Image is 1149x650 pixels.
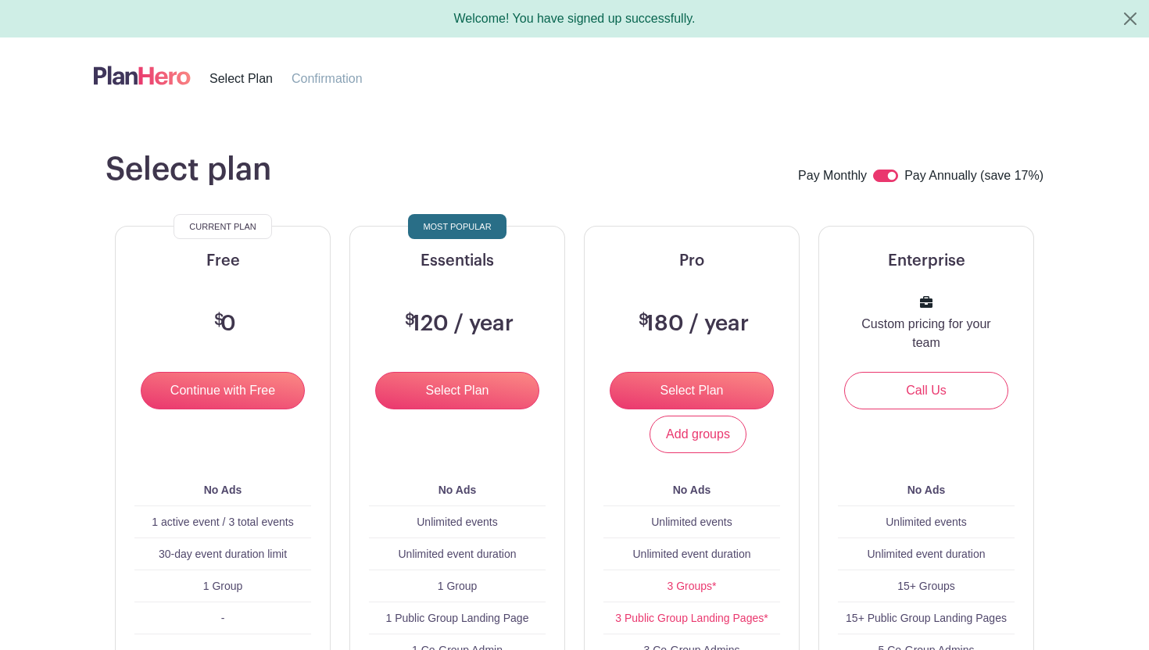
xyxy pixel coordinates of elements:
[886,516,967,528] span: Unlimited events
[868,548,986,560] span: Unlimited event duration
[405,312,415,328] span: $
[375,372,539,409] input: Select Plan
[214,312,224,328] span: $
[134,252,311,270] h5: Free
[667,580,716,592] a: 3 Groups*
[292,72,363,85] span: Confirmation
[204,484,242,496] b: No Ads
[209,72,273,85] span: Select Plan
[907,484,945,496] b: No Ads
[673,484,711,496] b: No Ads
[650,416,746,453] a: Add groups
[106,151,271,188] h1: Select plan
[203,580,243,592] span: 1 Group
[897,580,955,592] span: 15+ Groups
[838,252,1015,270] h5: Enterprise
[438,484,476,496] b: No Ads
[159,548,287,560] span: 30-day event duration limit
[221,612,225,624] span: -
[152,516,293,528] span: 1 active event / 3 total events
[399,548,517,560] span: Unlimited event duration
[189,217,256,236] span: Current Plan
[386,612,529,624] span: 1 Public Group Landing Page
[651,516,732,528] span: Unlimited events
[603,252,780,270] h5: Pro
[844,372,1008,409] a: Call Us
[423,217,491,236] span: Most Popular
[94,62,191,88] img: logo-507f7623f17ff9eddc593b1ce0a138ce2505c220e1c5a4e2b4648c50719b7d32.svg
[846,612,1007,624] span: 15+ Public Group Landing Pages
[401,311,514,337] h3: 120 / year
[369,252,546,270] h5: Essentials
[438,580,478,592] span: 1 Group
[610,372,774,409] input: Select Plan
[857,315,996,352] p: Custom pricing for your team
[639,312,649,328] span: $
[210,311,236,337] h3: 0
[904,166,1043,187] label: Pay Annually (save 17%)
[635,311,749,337] h3: 180 / year
[633,548,751,560] span: Unlimited event duration
[615,612,768,624] a: 3 Public Group Landing Pages*
[798,166,867,187] label: Pay Monthly
[141,372,305,409] input: Continue with Free
[417,516,498,528] span: Unlimited events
